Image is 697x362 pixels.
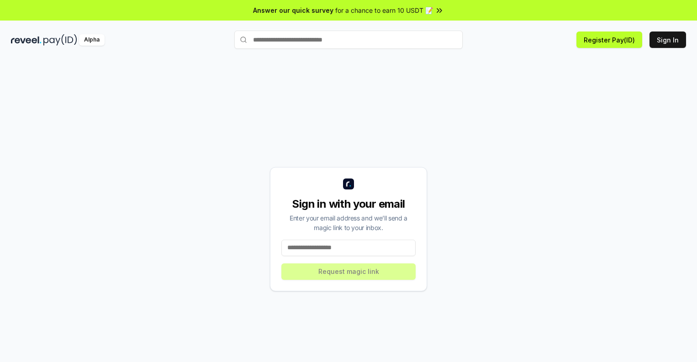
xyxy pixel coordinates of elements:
div: Sign in with your email [281,197,416,211]
span: Answer our quick survey [253,5,333,15]
button: Sign In [649,31,686,48]
div: Alpha [79,34,105,46]
img: reveel_dark [11,34,42,46]
img: logo_small [343,178,354,189]
span: for a chance to earn 10 USDT 📝 [335,5,433,15]
button: Register Pay(ID) [576,31,642,48]
img: pay_id [43,34,77,46]
div: Enter your email address and we’ll send a magic link to your inbox. [281,213,416,232]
